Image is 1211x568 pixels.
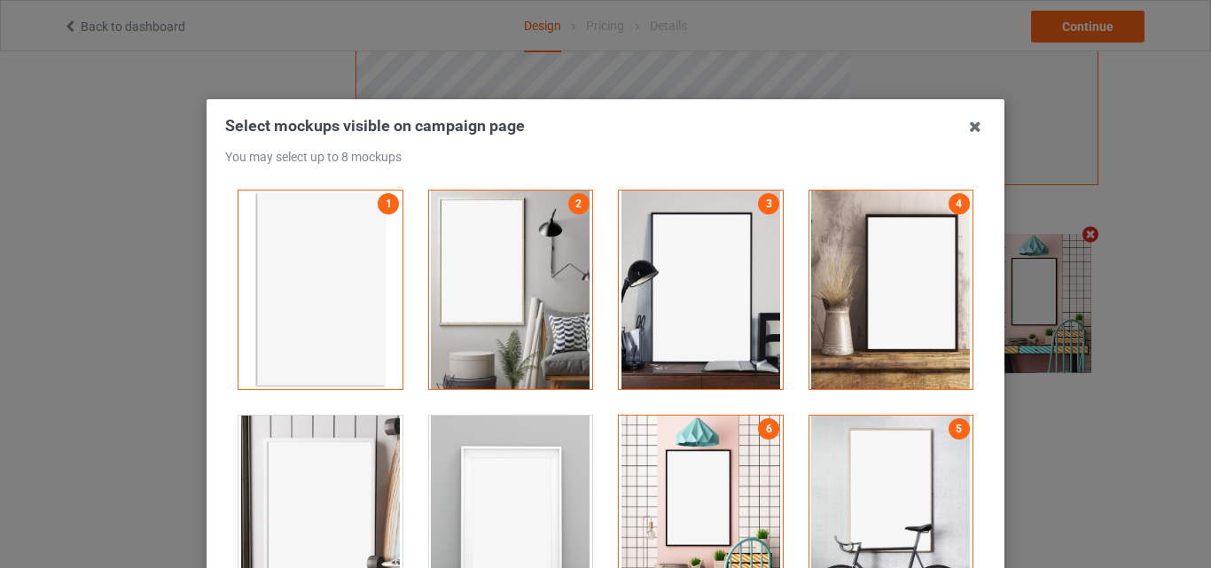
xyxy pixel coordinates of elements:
[758,418,779,440] a: 6
[568,193,590,214] a: 2
[225,116,525,135] span: Select mockups visible on campaign page
[949,193,970,214] a: 4
[225,150,402,164] span: You may select up to 8 mockups
[758,193,779,214] a: 3
[378,193,399,214] a: 1
[949,418,970,440] a: 5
